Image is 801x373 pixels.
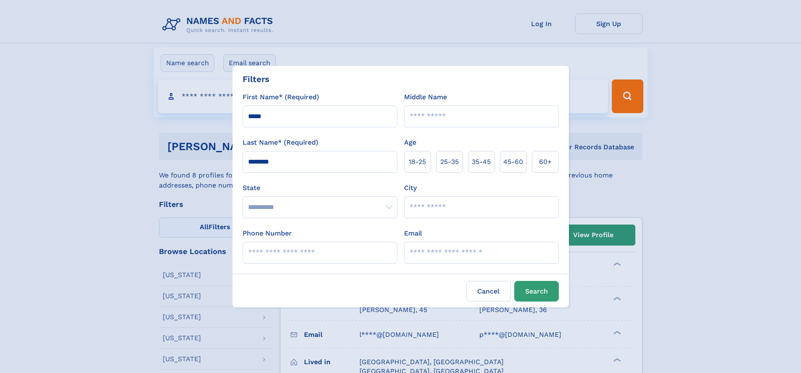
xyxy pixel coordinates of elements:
[503,157,523,167] span: 45‑60
[243,73,270,85] div: Filters
[243,183,397,193] label: State
[404,228,422,238] label: Email
[409,157,426,167] span: 18‑25
[539,157,552,167] span: 60+
[514,281,559,302] button: Search
[243,228,292,238] label: Phone Number
[243,138,318,148] label: Last Name* (Required)
[472,157,491,167] span: 35‑45
[404,92,447,102] label: Middle Name
[243,92,319,102] label: First Name* (Required)
[466,281,511,302] label: Cancel
[404,138,416,148] label: Age
[404,183,417,193] label: City
[440,157,459,167] span: 25‑35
